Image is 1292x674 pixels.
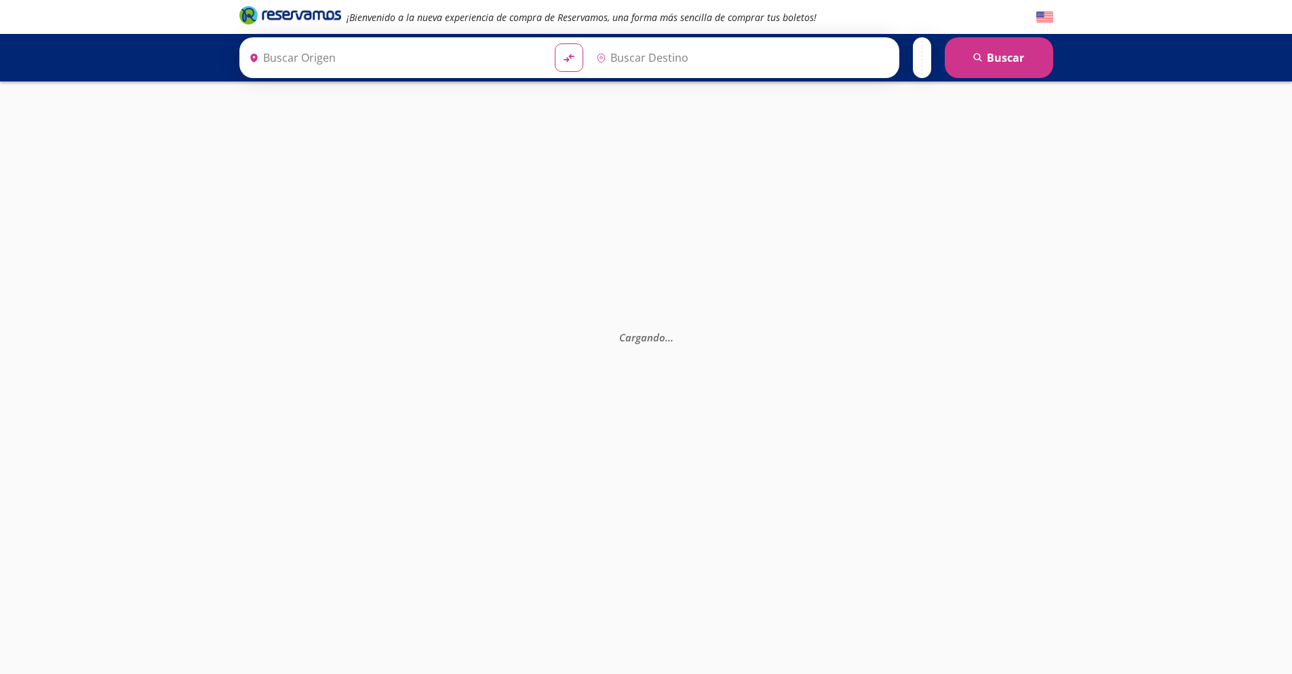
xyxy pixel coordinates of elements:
a: Brand Logo [239,5,341,29]
i: Brand Logo [239,5,341,25]
span: . [671,330,673,343]
button: English [1036,9,1053,26]
em: Cargando [619,330,673,343]
button: Buscar [945,37,1053,78]
em: ¡Bienvenido a la nueva experiencia de compra de Reservamos, una forma más sencilla de comprar tus... [347,11,817,24]
input: Buscar Destino [591,41,892,75]
span: . [668,330,671,343]
span: . [665,330,668,343]
input: Buscar Origen [243,41,545,75]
